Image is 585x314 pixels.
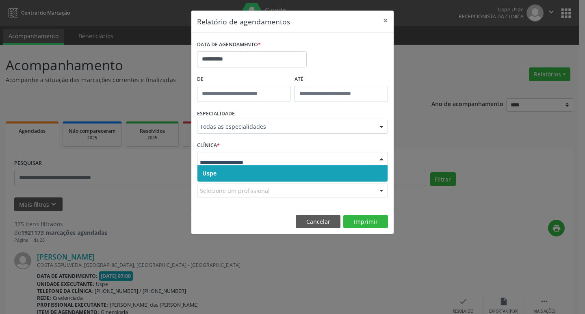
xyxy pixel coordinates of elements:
label: DATA DE AGENDAMENTO [197,39,261,51]
button: Cancelar [296,215,340,229]
label: ESPECIALIDADE [197,108,235,120]
button: Imprimir [343,215,388,229]
span: Todas as especialidades [200,123,371,131]
label: CLÍNICA [197,139,220,152]
span: Selecione um profissional [200,186,270,195]
label: De [197,73,290,86]
span: Uspe [202,169,217,177]
label: ATÉ [295,73,388,86]
h5: Relatório de agendamentos [197,16,290,27]
button: Close [377,11,394,30]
